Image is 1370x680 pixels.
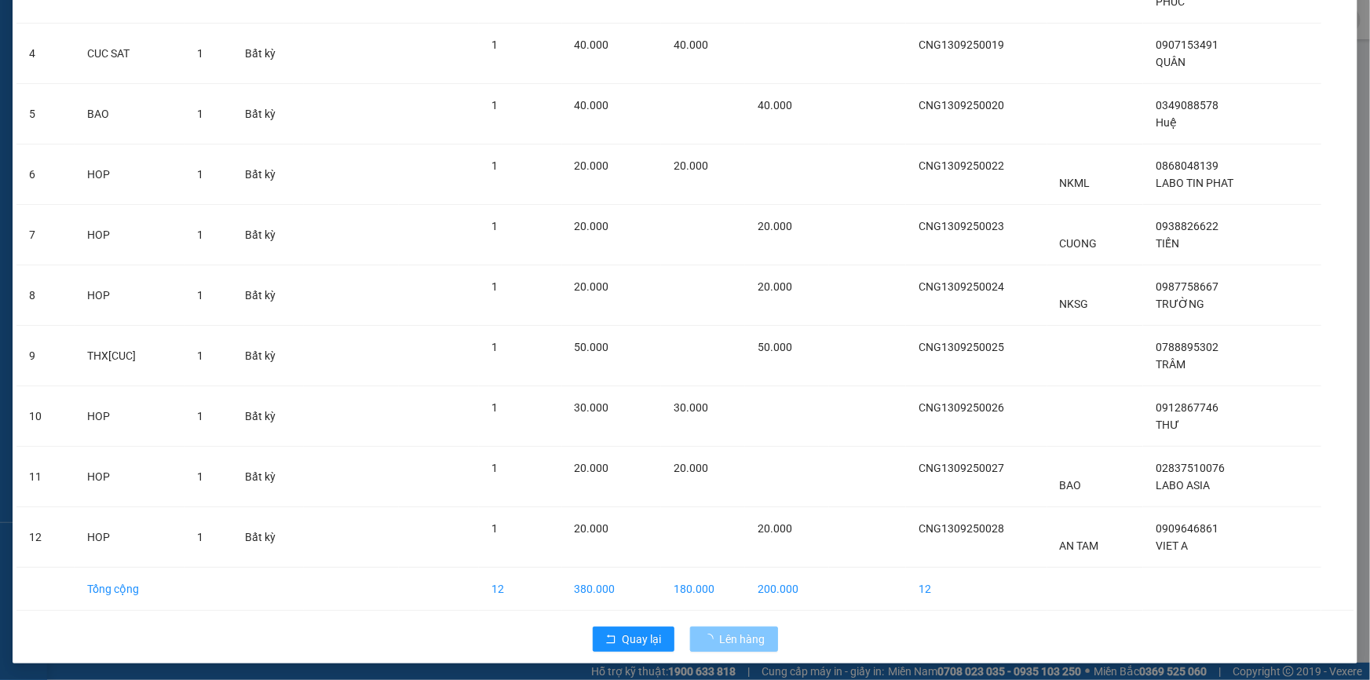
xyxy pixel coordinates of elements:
td: Bất kỳ [232,447,304,507]
span: NKML [1060,177,1091,189]
td: Bất kỳ [232,326,304,386]
td: Bất kỳ [232,144,304,205]
span: 1 [197,168,203,181]
span: loading [703,634,720,645]
td: Bất kỳ [232,205,304,265]
td: 6 [16,144,75,205]
span: 20.000 [674,159,708,172]
span: 30.000 [575,401,609,414]
span: QUÂN [1156,56,1186,68]
button: Lên hàng [690,627,778,652]
td: 12 [479,568,562,611]
td: 7 [16,205,75,265]
span: 20.000 [575,159,609,172]
span: LABO TIN PHAT [1156,177,1233,189]
span: 1 [491,159,498,172]
span: CNG1309250027 [919,462,1004,474]
span: CC : [100,103,122,119]
td: HOP [75,447,184,507]
td: 9 [16,326,75,386]
div: 20.000 [100,99,263,121]
span: CNG1309250026 [919,401,1004,414]
span: 20.000 [758,522,792,535]
div: VIET A [102,49,261,68]
div: AN TAM [13,51,91,70]
span: 0868048139 [1156,159,1218,172]
span: CNG1309250022 [919,159,1004,172]
span: 40.000 [575,38,609,51]
td: Tổng cộng [75,568,184,611]
span: 1 [197,470,203,483]
span: rollback [605,634,616,646]
td: HOP [75,205,184,265]
td: 380.000 [562,568,661,611]
span: 20.000 [758,220,792,232]
span: Lên hàng [720,631,765,648]
div: Cầu Ngang [13,13,91,51]
span: AN TAM [1060,539,1099,552]
span: NKSG [1060,298,1089,310]
td: 5 [16,84,75,144]
span: 1 [491,401,498,414]
td: HOP [75,265,184,326]
span: 0907153491 [1156,38,1218,51]
td: 10 [16,386,75,447]
td: 12 [906,568,1047,611]
span: 30.000 [674,401,708,414]
span: Gửi: [13,15,38,31]
span: BAO [1060,479,1082,492]
span: TRƯỜNG [1156,298,1204,310]
span: CNG1309250025 [919,341,1004,353]
span: 20.000 [575,462,609,474]
td: Bất kỳ [232,84,304,144]
span: 1 [197,47,203,60]
td: THX[CUC] [75,326,184,386]
span: 40.000 [674,38,708,51]
td: 180.000 [661,568,745,611]
span: 1 [197,531,203,543]
td: Bất kỳ [232,386,304,447]
span: 20.000 [575,522,609,535]
span: 20.000 [575,220,609,232]
span: 1 [491,462,498,474]
span: 0938826622 [1156,220,1218,232]
span: 1 [491,280,498,293]
span: 1 [491,341,498,353]
span: 1 [197,228,203,241]
td: 200.000 [745,568,829,611]
span: TIẾN [1156,237,1179,250]
span: LABO ASIA [1156,479,1210,492]
span: 1 [197,108,203,120]
span: 1 [491,522,498,535]
span: VIET A [1156,539,1188,552]
td: Bất kỳ [232,24,304,84]
span: 20.000 [758,280,792,293]
span: 0349088578 [1156,99,1218,112]
span: CNG1309250023 [919,220,1004,232]
span: CNG1309250024 [919,280,1004,293]
span: 0788895302 [1156,341,1218,353]
span: 1 [197,289,203,302]
span: CNG1309250028 [919,522,1004,535]
span: 40.000 [758,99,792,112]
td: 8 [16,265,75,326]
td: 4 [16,24,75,84]
td: HOP [75,144,184,205]
span: CUONG [1060,237,1098,250]
td: Bất kỳ [232,507,304,568]
td: BAO [75,84,184,144]
span: 50.000 [575,341,609,353]
span: 02837510076 [1156,462,1225,474]
td: 11 [16,447,75,507]
td: HOP [75,386,184,447]
span: 40.000 [575,99,609,112]
span: 1 [197,349,203,362]
td: 12 [16,507,75,568]
span: CNG1309250019 [919,38,1004,51]
span: 50.000 [758,341,792,353]
span: THƯ [1156,419,1179,431]
span: 20.000 [575,280,609,293]
span: Nhận: [102,13,140,30]
button: rollbackQuay lại [593,627,674,652]
span: 1 [491,220,498,232]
